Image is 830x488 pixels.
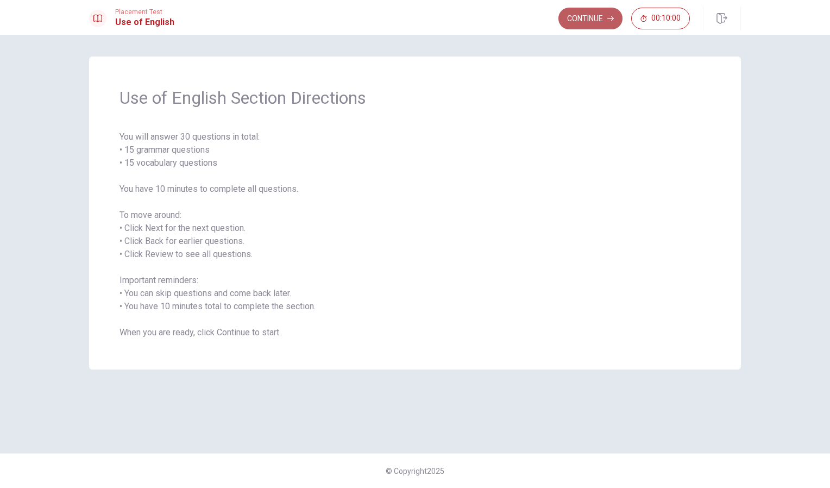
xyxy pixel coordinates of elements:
span: Placement Test [115,8,174,16]
span: 00:10:00 [651,14,681,23]
button: Continue [558,8,622,29]
h1: Use of English [115,16,174,29]
span: Use of English Section Directions [120,87,710,109]
button: 00:10:00 [631,8,690,29]
span: You will answer 30 questions in total: • 15 grammar questions • 15 vocabulary questions You have ... [120,130,710,339]
span: © Copyright 2025 [386,467,444,476]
